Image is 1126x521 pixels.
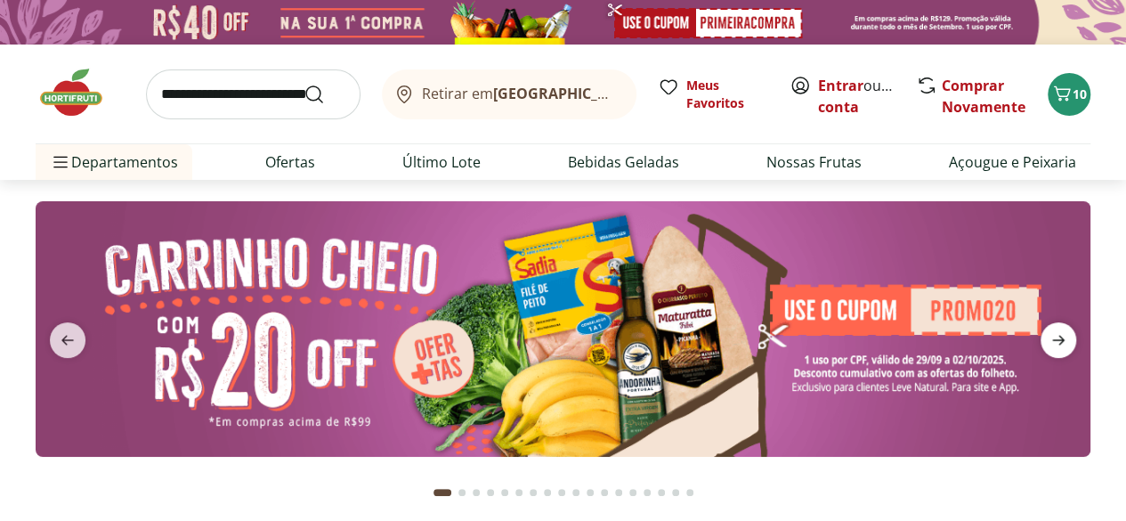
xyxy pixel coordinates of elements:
[583,471,597,514] button: Go to page 11 from fs-carousel
[555,471,569,514] button: Go to page 9 from fs-carousel
[146,69,360,119] input: search
[640,471,654,514] button: Go to page 15 from fs-carousel
[265,151,315,173] a: Ofertas
[455,471,469,514] button: Go to page 2 from fs-carousel
[526,471,540,514] button: Go to page 7 from fs-carousel
[626,471,640,514] button: Go to page 14 from fs-carousel
[654,471,668,514] button: Go to page 16 from fs-carousel
[50,141,178,183] span: Departamentos
[949,151,1076,173] a: Açougue e Peixaria
[422,85,619,102] span: Retirar em
[483,471,498,514] button: Go to page 4 from fs-carousel
[818,75,897,118] span: ou
[683,471,697,514] button: Go to page 18 from fs-carousel
[512,471,526,514] button: Go to page 6 from fs-carousel
[304,84,346,105] button: Submit Search
[818,76,916,117] a: Criar conta
[36,201,1090,457] img: cupom
[942,76,1025,117] a: Comprar Novamente
[36,66,125,119] img: Hortifruti
[402,151,481,173] a: Último Lote
[597,471,612,514] button: Go to page 12 from fs-carousel
[766,151,862,173] a: Nossas Frutas
[540,471,555,514] button: Go to page 8 from fs-carousel
[493,84,793,103] b: [GEOGRAPHIC_DATA]/[GEOGRAPHIC_DATA]
[1073,85,1087,102] span: 10
[612,471,626,514] button: Go to page 13 from fs-carousel
[686,77,768,112] span: Meus Favoritos
[569,471,583,514] button: Go to page 10 from fs-carousel
[50,141,71,183] button: Menu
[1026,322,1090,358] button: next
[382,69,636,119] button: Retirar em[GEOGRAPHIC_DATA]/[GEOGRAPHIC_DATA]
[469,471,483,514] button: Go to page 3 from fs-carousel
[818,76,863,95] a: Entrar
[36,322,100,358] button: previous
[498,471,512,514] button: Go to page 5 from fs-carousel
[568,151,679,173] a: Bebidas Geladas
[430,471,455,514] button: Current page from fs-carousel
[668,471,683,514] button: Go to page 17 from fs-carousel
[658,77,768,112] a: Meus Favoritos
[1048,73,1090,116] button: Carrinho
